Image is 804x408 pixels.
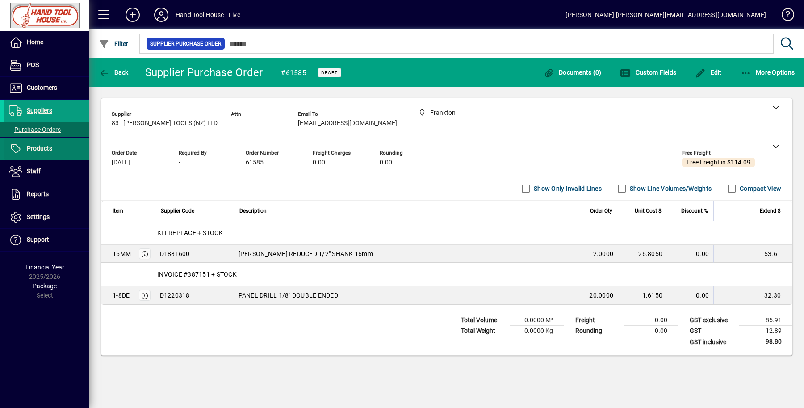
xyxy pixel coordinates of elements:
span: Back [99,69,129,76]
td: Freight [571,315,624,326]
div: 1-8DE [113,291,130,300]
span: 0.00 [380,159,392,166]
a: Purchase Orders [4,122,89,137]
span: Description [239,206,267,216]
td: 0.00 [667,245,713,263]
button: Back [96,64,131,80]
span: Unit Cost $ [635,206,662,216]
span: Staff [27,168,41,175]
td: GST [685,326,739,336]
td: 26.8050 [618,245,667,263]
td: 0.00 [667,286,713,304]
td: Total Weight [456,326,510,336]
div: Supplier Purchase Order [145,65,263,80]
td: 32.30 [713,286,792,304]
div: INVOICE #387151 + STOCK [101,263,792,286]
span: Reports [27,190,49,198]
span: Purchase Orders [9,126,61,133]
td: GST exclusive [685,315,739,326]
td: 0.0000 Kg [510,326,564,336]
td: D1881600 [155,245,234,263]
button: Edit [693,64,724,80]
a: Knowledge Base [775,2,793,31]
span: Custom Fields [620,69,676,76]
span: [PERSON_NAME] REDUCED 1/2" SHANK 16mm [239,249,373,258]
div: 16MM [113,249,131,258]
span: Discount % [681,206,708,216]
span: Extend $ [760,206,781,216]
span: Order Qty [590,206,612,216]
button: More Options [738,64,797,80]
span: 83 - [PERSON_NAME] TOOLS (NZ) LTD [112,120,218,127]
span: POS [27,61,39,68]
span: More Options [741,69,795,76]
td: 0.00 [624,315,678,326]
td: 20.0000 [582,286,618,304]
span: Filter [99,40,129,47]
label: Show Line Volumes/Weights [628,184,712,193]
span: Supplier Code [161,206,194,216]
a: Support [4,229,89,251]
label: Compact View [738,184,781,193]
span: [EMAIL_ADDRESS][DOMAIN_NAME] [298,120,397,127]
td: Total Volume [456,315,510,326]
div: [PERSON_NAME] [PERSON_NAME][EMAIL_ADDRESS][DOMAIN_NAME] [565,8,766,22]
td: 1.6150 [618,286,667,304]
a: Staff [4,160,89,183]
button: Custom Fields [618,64,678,80]
button: Documents (0) [541,64,604,80]
span: Draft [321,70,338,76]
span: Supplier Purchase Order [150,39,221,48]
span: PANEL DRILL 1/8" DOUBLE ENDED [239,291,338,300]
span: Edit [695,69,722,76]
button: Profile [147,7,176,23]
a: POS [4,54,89,76]
td: 98.80 [739,336,792,348]
span: [DATE] [112,159,130,166]
td: 12.89 [739,326,792,336]
div: Hand Tool House - Live [176,8,240,22]
a: Reports [4,183,89,206]
td: D1220318 [155,286,234,304]
span: Products [27,145,52,152]
span: Package [33,282,57,290]
td: 53.61 [713,245,792,263]
a: Customers [4,77,89,99]
a: Home [4,31,89,54]
td: 2.0000 [582,245,618,263]
span: Customers [27,84,57,91]
span: - [231,120,233,127]
button: Filter [96,36,131,52]
div: KIT REPLACE + STOCK [101,221,792,244]
td: 0.00 [624,326,678,336]
td: 85.91 [739,315,792,326]
a: Products [4,138,89,160]
span: Suppliers [27,107,52,114]
td: 0.0000 M³ [510,315,564,326]
span: Documents (0) [544,69,602,76]
td: GST inclusive [685,336,739,348]
div: #61585 [281,66,306,80]
a: Settings [4,206,89,228]
span: Free Freight in $114.09 [687,159,750,166]
span: - [179,159,180,166]
span: Home [27,38,43,46]
span: Item [113,206,123,216]
span: Financial Year [25,264,64,271]
app-page-header-button: Back [89,64,138,80]
span: 61585 [246,159,264,166]
button: Add [118,7,147,23]
span: 0.00 [313,159,325,166]
label: Show Only Invalid Lines [532,184,602,193]
span: Settings [27,213,50,220]
td: Rounding [571,326,624,336]
span: Support [27,236,49,243]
